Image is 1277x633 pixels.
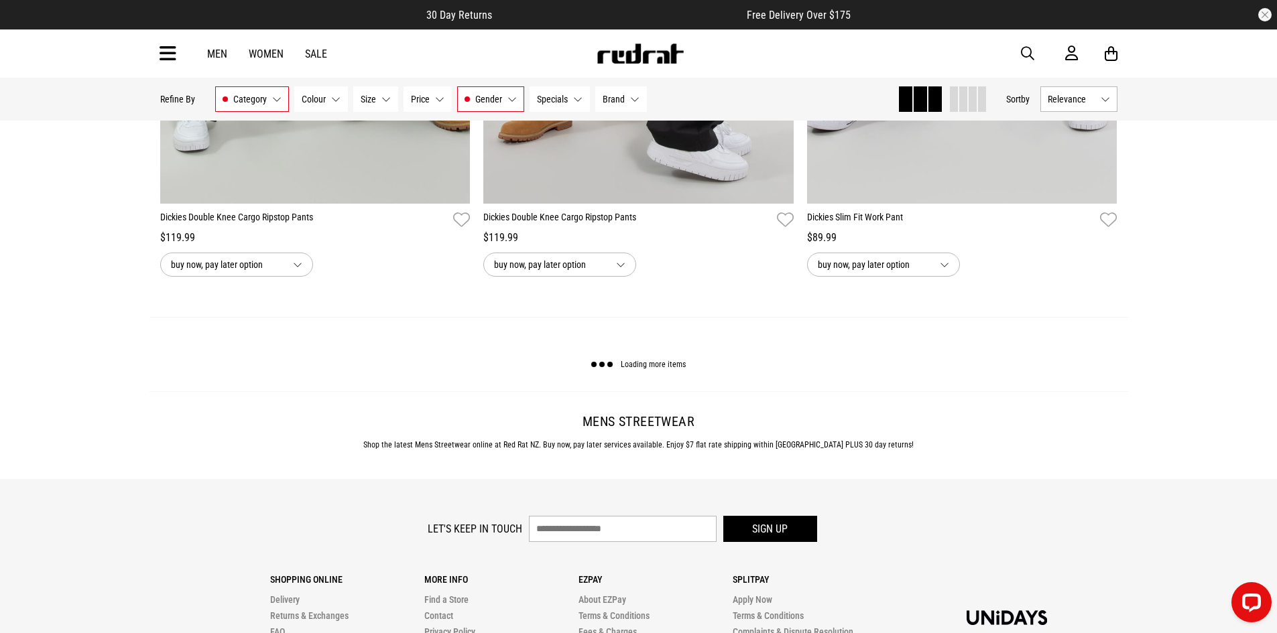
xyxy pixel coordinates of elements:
button: Size [353,86,398,112]
a: Women [249,48,284,60]
p: Shop the latest Mens Streetwear online at Red Rat NZ. Buy now, pay later services available. Enjo... [160,440,1117,449]
button: buy now, pay later option [807,253,960,277]
img: Redrat logo [596,44,684,64]
div: $119.99 [483,230,794,246]
span: 30 Day Returns [426,9,492,21]
span: buy now, pay later option [494,257,605,273]
span: Specials [537,94,568,104]
span: Relevance [1048,94,1095,104]
span: Colour [302,94,326,104]
span: buy now, pay later option [171,257,282,273]
a: Sale [305,48,327,60]
a: Find a Store [424,594,469,605]
a: Dickies Double Knee Cargo Ripstop Pants [160,210,448,230]
button: Price [404,86,452,112]
span: Brand [603,94,625,104]
a: Contact [424,610,453,621]
label: Let's keep in touch [428,522,522,535]
span: Size [361,94,376,104]
button: Brand [595,86,647,112]
h2: Mens Streetwear [160,413,1117,429]
span: buy now, pay later option [818,257,929,273]
a: Delivery [270,594,300,605]
p: Refine By [160,94,195,104]
p: Shopping Online [270,574,424,585]
p: Splitpay [733,574,887,585]
button: Relevance [1040,86,1117,112]
span: Price [411,94,430,104]
button: Gender [457,86,524,112]
iframe: LiveChat chat widget [1221,577,1277,633]
a: Terms & Conditions [733,610,804,621]
button: Sign up [723,516,817,542]
a: Men [207,48,227,60]
button: Sortby [1006,91,1030,107]
iframe: Customer reviews powered by Trustpilot [519,8,720,21]
div: $119.99 [160,230,471,246]
span: by [1021,94,1030,104]
a: Terms & Conditions [579,610,650,621]
a: Apply Now [733,594,772,605]
button: Category [215,86,289,112]
a: Dickies Double Knee Cargo Ripstop Pants [483,210,772,230]
span: Gender [475,94,502,104]
p: More Info [424,574,579,585]
a: Dickies Slim Fit Work Pant [807,210,1095,230]
a: Returns & Exchanges [270,610,349,621]
a: About EZPay [579,594,626,605]
span: Free Delivery Over $175 [747,9,851,21]
button: Specials [530,86,590,112]
button: buy now, pay later option [160,253,313,277]
span: Loading more items [621,360,686,370]
img: Unidays [967,610,1047,625]
p: Ezpay [579,574,733,585]
span: Category [233,94,267,104]
button: buy now, pay later option [483,253,636,277]
button: Colour [294,86,348,112]
div: $89.99 [807,230,1117,246]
